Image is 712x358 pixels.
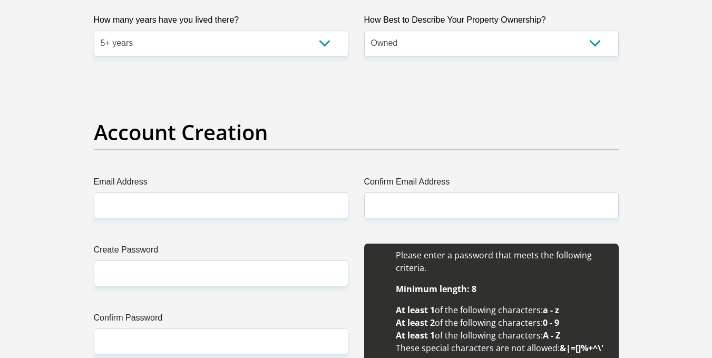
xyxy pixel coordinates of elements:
[94,328,348,354] input: Confirm Password
[364,14,619,31] label: How Best to Describe Your Property Ownership?
[543,317,559,328] b: 0 - 9
[94,14,348,31] label: How many years have you lived there?
[94,260,348,286] input: Create Password
[543,330,560,341] b: A - Z
[364,176,619,192] label: Confirm Email Address
[94,312,348,328] label: Confirm Password
[364,31,619,56] select: Please select a value
[396,330,435,341] b: At least 1
[94,31,348,56] select: Please select a value
[560,342,603,354] b: &|=[]%+^\'
[396,342,608,354] li: These special characters are not allowed:
[543,304,559,316] b: a - z
[396,304,608,316] li: of the following characters:
[94,176,348,192] label: Email Address
[396,304,435,316] b: At least 1
[94,120,619,145] h2: Account Creation
[396,249,608,274] li: Please enter a password that meets the following criteria.
[364,192,619,218] input: Confirm Email Address
[396,317,435,328] b: At least 2
[94,192,348,218] input: Email Address
[396,329,608,342] li: of the following characters:
[94,244,348,260] label: Create Password
[396,316,608,329] li: of the following characters:
[396,283,476,295] b: Minimum length: 8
